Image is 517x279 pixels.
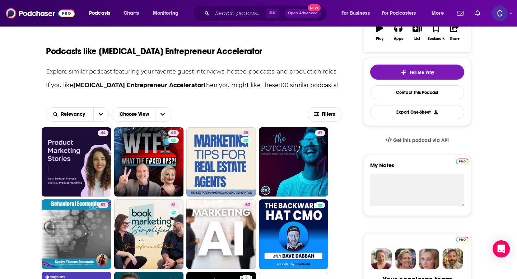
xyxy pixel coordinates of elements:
[89,8,110,18] span: Podcasts
[168,130,179,136] a: 43
[432,8,444,18] span: More
[46,46,262,57] h1: Podcasts like [MEDICAL_DATA] Entrepreneur Accelerator
[98,202,108,208] a: 52
[492,5,508,21] span: Logged in as publicityxxtina
[414,37,420,41] div: List
[442,249,463,269] img: Jon Profile
[315,130,325,136] a: 41
[409,70,434,75] span: Tell Me Why
[377,8,427,19] button: open menu
[318,129,322,137] span: 41
[119,8,143,19] a: Charts
[393,137,449,143] span: Get this podcast via API
[408,19,427,45] button: List
[371,249,392,269] img: Sydney Profile
[370,19,389,45] button: Play
[42,199,111,269] a: 52
[114,199,184,269] a: 51
[84,8,120,19] button: open menu
[112,107,172,122] button: Choose View
[243,129,248,137] span: 35
[73,82,204,89] strong: [MEDICAL_DATA] Entrepreneur Accelerator
[168,202,179,208] a: 51
[308,4,321,11] span: New
[370,65,464,80] button: tell me why sparkleTell Me Why
[492,5,508,21] button: Show profile menu
[456,237,469,242] img: Podchaser Pro
[456,159,469,164] img: Podchaser Pro
[114,108,155,120] span: Choose View
[492,5,508,21] img: User Profile
[6,6,75,20] img: Podchaser - Follow, Share and Rate Podcasts
[380,132,455,149] a: Get this podcast via API
[419,249,439,269] img: Jules Profile
[472,7,483,19] a: Show notifications dropdown
[46,68,342,75] p: Explore similar podcast featuring your favorite guest interviews, hosted podcasts, and production...
[114,127,184,197] a: 43
[341,8,370,18] span: For Business
[395,249,416,269] img: Barbara Profile
[112,107,177,122] h2: Choose View
[266,9,279,18] span: ⌘ K
[186,127,256,197] a: 35
[370,85,464,99] a: Contact This Podcast
[308,107,342,122] button: Filters
[42,127,111,197] a: 44
[46,81,342,90] p: If you like then you might like these 100 similar podcasts !
[428,37,444,41] div: Bookmark
[241,130,251,136] a: 35
[288,11,318,15] span: Open Advanced
[101,202,106,209] span: 52
[171,129,176,137] span: 43
[285,9,321,18] button: Open AdvancedNew
[336,8,379,19] button: open menu
[61,112,88,117] span: Relevancy
[446,19,464,45] button: Share
[46,112,93,117] button: open menu
[394,37,403,41] div: Apps
[242,202,253,208] a: 52
[450,37,460,41] div: Share
[186,199,256,269] a: 52
[259,127,329,197] a: 41
[199,5,334,22] div: Search podcasts, credits, & more...
[46,107,109,122] h2: Choose List sort
[427,8,453,19] button: open menu
[370,162,464,174] label: My Notes
[153,8,178,18] span: Monitoring
[98,130,108,136] a: 44
[93,108,108,121] button: open menu
[370,105,464,119] button: Export One-Sheet
[454,7,466,19] a: Show notifications dropdown
[245,202,250,209] span: 52
[124,8,139,18] span: Charts
[376,37,383,41] div: Play
[427,19,445,45] button: Bookmark
[456,157,469,164] a: Pro website
[212,8,266,19] input: Search podcasts, credits, & more...
[389,19,407,45] button: Apps
[401,70,406,75] img: tell me why sparkle
[148,8,188,19] button: open menu
[493,240,510,257] div: Open Intercom Messenger
[101,129,106,137] span: 44
[456,236,469,242] a: Pro website
[171,202,176,209] span: 51
[322,112,336,117] span: Filters
[382,8,416,18] span: For Podcasters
